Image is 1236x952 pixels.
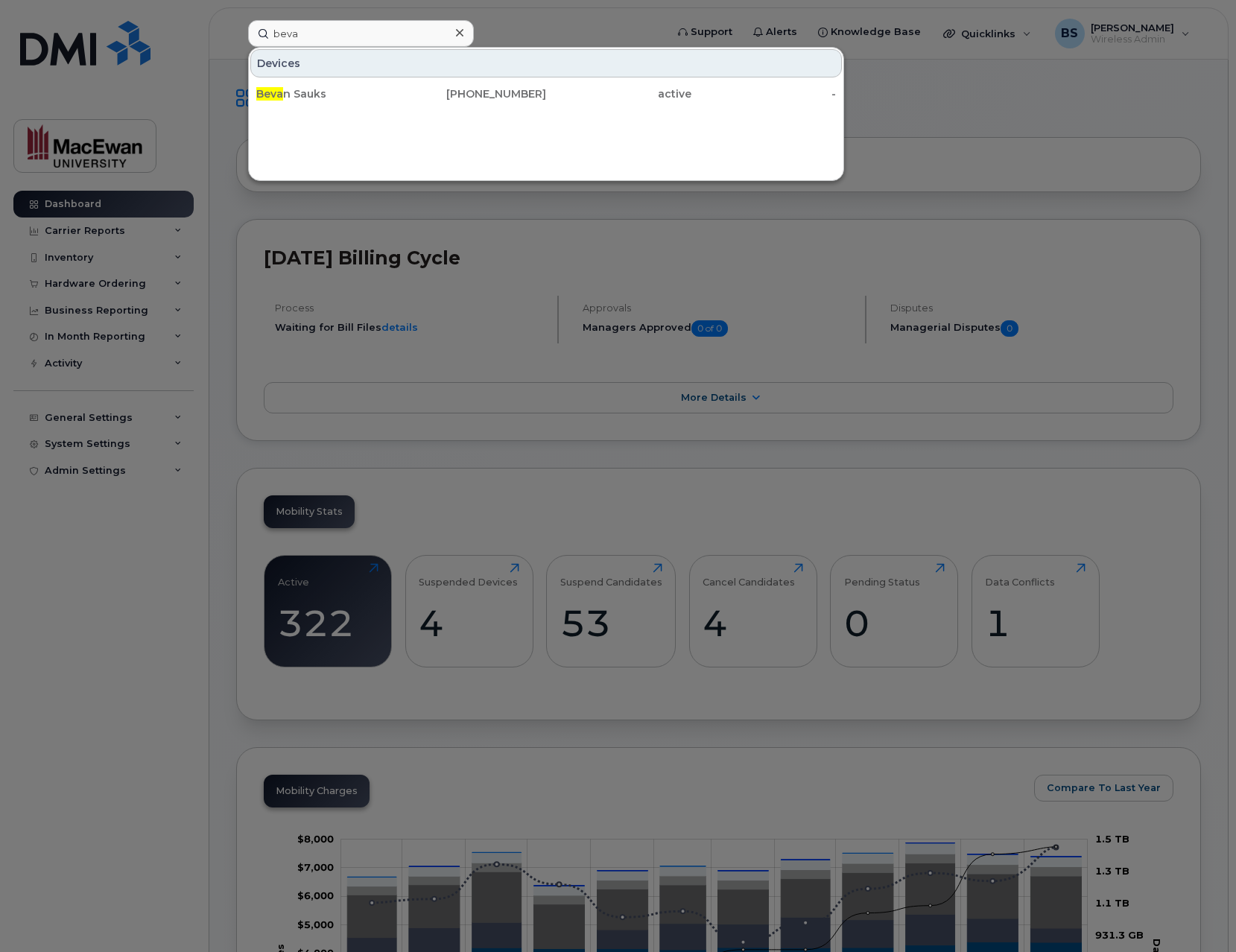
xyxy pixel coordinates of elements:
div: active [546,86,691,101]
a: Bevan Sauks[PHONE_NUMBER]active- [250,80,842,107]
div: Devices [250,49,842,77]
div: [PHONE_NUMBER] [402,86,547,101]
div: - [691,86,837,101]
span: Beva [256,87,283,101]
div: n Sauks [256,86,402,101]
